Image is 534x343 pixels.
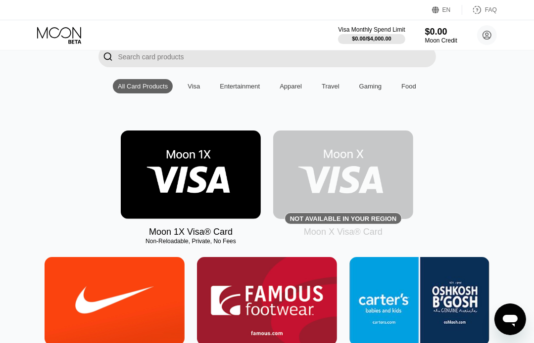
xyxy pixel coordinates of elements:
div: Visa [183,79,205,93]
div: EN [442,6,451,13]
div: Entertainment [215,79,265,93]
div: Non-Reloadable, Private, No Fees [121,238,261,245]
div:  [98,46,118,67]
div: Entertainment [220,83,260,90]
div: Food [401,83,416,90]
div: Apparel [280,83,302,90]
div: Food [396,79,421,93]
div: EN [432,5,462,15]
iframe: Button to launch messaging window [494,303,526,335]
div: $0.00Moon Credit [425,27,457,44]
div: Gaming [354,79,387,93]
div: Not available in your region [273,130,413,219]
div: $0.00 / $4,000.00 [352,36,391,42]
div: $0.00 [425,27,457,37]
div:  [103,51,113,62]
div: FAQ [462,5,497,15]
div: Moon 1X Visa® Card [149,227,233,237]
div: Gaming [359,83,382,90]
div: FAQ [485,6,497,13]
div: Travel [317,79,344,93]
div: Moon Credit [425,37,457,44]
div: Visa Monthly Spend Limit$0.00/$4,000.00 [338,26,405,44]
div: Not available in your region [290,215,396,222]
div: Visa Monthly Spend Limit [338,26,405,33]
input: Search card products [118,46,436,67]
div: Apparel [275,79,307,93]
div: Visa [188,83,200,90]
div: All Card Products [118,83,168,90]
div: All Card Products [113,79,173,93]
div: Moon X Visa® Card [304,227,383,237]
div: Travel [322,83,340,90]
